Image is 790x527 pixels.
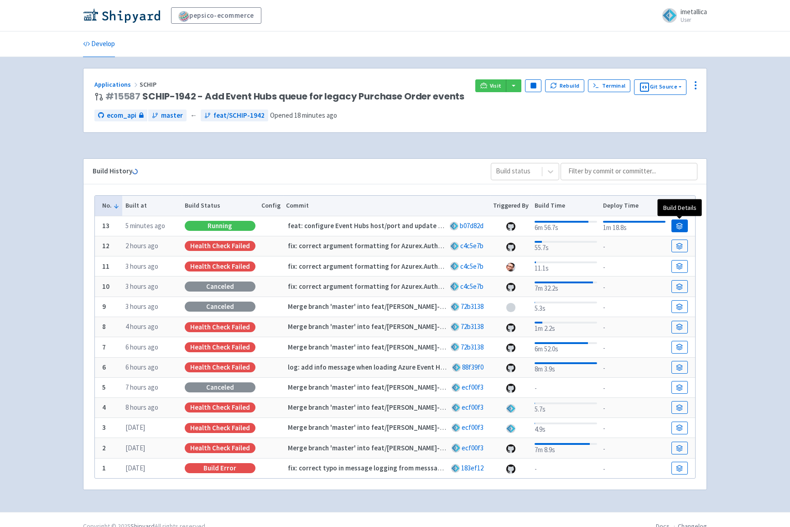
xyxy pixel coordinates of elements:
div: 7m 8.9s [535,441,597,455]
a: Build Details [671,462,688,475]
div: - [603,281,665,293]
th: Build Status [182,196,258,216]
div: 55.7s [535,239,597,253]
div: - [603,442,665,454]
a: Develop [83,31,115,57]
th: Deploy Time [600,196,668,216]
time: 6 hours ago [125,363,158,371]
b: 11 [102,262,109,271]
div: Health check failed [185,322,255,332]
th: Build Time [531,196,600,216]
a: Build Details [671,422,688,434]
div: - [603,422,665,434]
a: c4c5e7b [460,282,483,291]
a: Visit [475,79,506,92]
b: 9 [102,302,106,311]
time: 8 hours ago [125,403,158,412]
time: [DATE] [125,444,145,452]
div: 6m 52.0s [535,340,597,355]
time: 5 minutes ago [125,221,165,230]
strong: Merge branch 'master' into feat/[PERSON_NAME]-1942 [288,322,454,331]
div: Health check failed [185,241,255,251]
div: - [603,402,665,414]
a: c4c5e7b [460,262,483,271]
div: Build History [93,166,476,177]
b: 10 [102,282,109,291]
input: Filter by commit or committer... [561,163,697,180]
button: No. [102,201,120,210]
time: 3 hours ago [125,282,158,291]
a: Build Details [671,442,688,454]
a: Build Details [671,300,688,313]
a: ecf00f3 [462,444,483,452]
a: Build Details [671,401,688,414]
b: 5 [102,383,106,391]
time: [DATE] [125,464,145,472]
b: 4 [102,403,106,412]
div: 1m 2.2s [535,320,597,334]
b: 2 [102,444,106,452]
a: 72b3138 [461,302,483,311]
strong: feat: configure Event Hubs host/port and update azurex to 1.1.1 [288,221,483,230]
b: 13 [102,221,109,230]
div: Health check failed [185,362,255,372]
div: Build Error [185,463,255,473]
strong: Merge branch 'master' into feat/[PERSON_NAME]-1942 [288,403,454,412]
div: 6m 56.7s [535,219,597,233]
span: ← [190,110,197,121]
a: feat/SCHIP-1942 [201,110,268,122]
strong: Merge branch 'master' into feat/[PERSON_NAME]-1942 [288,343,454,351]
div: 5.7s [535,401,597,415]
a: ecom_api [94,110,147,122]
th: Built at [122,196,182,216]
div: Health check failed [185,443,255,453]
span: ecom_api [107,110,136,121]
a: ecf00f3 [462,383,483,391]
div: 11.1s [535,260,597,274]
time: 3 hours ago [125,302,158,311]
span: feat/SCHIP-1942 [213,110,265,121]
a: 72b3138 [461,343,483,351]
th: Commit [283,196,490,216]
button: Git Source [634,79,686,95]
a: Terminal [588,79,630,92]
b: 7 [102,343,106,351]
time: 4 hours ago [125,322,158,331]
a: ecf00f3 [462,423,483,432]
span: Opened [270,111,337,120]
b: 3 [102,423,106,432]
a: Build Details [671,341,688,354]
b: 1 [102,464,106,472]
button: Pause [525,79,541,92]
div: - [603,381,665,394]
span: master [161,110,183,121]
span: imetallica [681,7,707,16]
img: Shipyard logo [83,8,160,23]
strong: fix: correct argument formatting for Azurex.Authorization.Token initialization [288,262,528,271]
a: Build Details [671,321,688,334]
div: Health check failed [185,423,255,433]
time: 6 hours ago [125,343,158,351]
strong: Merge branch 'master' into feat/[PERSON_NAME]-1942 [288,423,454,432]
div: 4.9s [535,421,597,435]
b: 12 [102,241,109,250]
a: ecf00f3 [462,403,483,412]
strong: log: add info message when loading Azure Event Hub token [288,363,467,371]
strong: fix: correct typo in message logging from messsage to message [288,464,482,472]
div: - [603,321,665,333]
time: 3 hours ago [125,262,158,271]
time: 2 hours ago [125,241,158,250]
div: Canceled [185,302,255,312]
a: Build Details [671,219,688,232]
div: 8m 3.9s [535,360,597,375]
small: User [681,17,707,23]
a: Build Details [671,361,688,374]
time: 18 minutes ago [294,111,337,120]
div: 1m 18.8s [603,219,665,233]
strong: Merge branch 'master' into feat/[PERSON_NAME]-1942 [288,302,454,311]
div: - [603,261,665,273]
a: imetallica User [657,8,707,23]
a: Build Details [671,260,688,273]
a: Build Details [671,240,688,252]
a: pepsico-ecommerce [171,7,261,24]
